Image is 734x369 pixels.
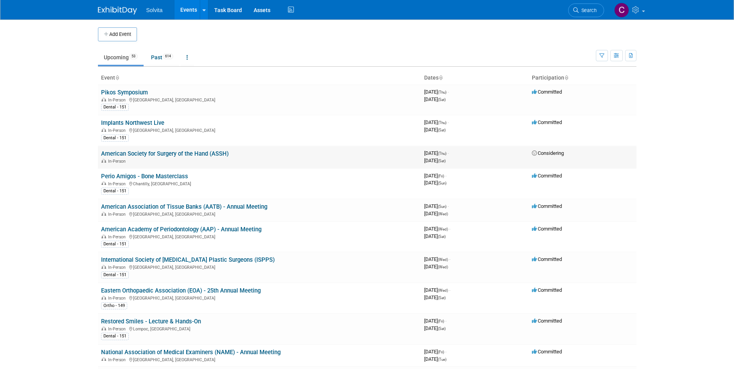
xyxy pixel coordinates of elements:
span: (Fri) [438,350,444,354]
span: In-Person [108,181,128,186]
span: - [448,150,449,156]
img: Cindy Miller [614,3,629,18]
span: 53 [129,53,138,59]
span: In-Person [108,296,128,301]
div: [GEOGRAPHIC_DATA], [GEOGRAPHIC_DATA] [101,294,418,301]
span: Committed [532,89,562,95]
span: [DATE] [424,89,449,95]
span: Search [579,7,597,13]
a: Past614 [145,50,179,65]
th: Participation [529,71,636,85]
span: (Sun) [438,204,446,209]
span: In-Person [108,234,128,239]
span: (Thu) [438,121,446,125]
span: [DATE] [424,127,446,133]
div: Dental - 151 [101,333,129,340]
a: Sort by Start Date [439,75,443,81]
span: In-Person [108,128,128,133]
span: In-Person [108,159,128,164]
span: (Sat) [438,234,446,239]
img: In-Person Event [101,181,106,185]
span: Committed [532,226,562,232]
span: Committed [532,349,562,355]
a: Upcoming53 [98,50,144,65]
div: Dental - 151 [101,271,129,279]
div: Ortho - 149 [101,302,127,309]
span: [DATE] [424,264,448,270]
span: (Wed) [438,265,448,269]
span: Committed [532,173,562,179]
img: In-Person Event [101,296,106,300]
span: (Wed) [438,288,448,293]
a: Implants Northwest Live [101,119,164,126]
div: Dental - 151 [101,104,129,111]
span: Solvita [146,7,163,13]
th: Dates [421,71,529,85]
span: - [448,119,449,125]
span: [DATE] [424,173,446,179]
img: In-Person Event [101,128,106,132]
span: (Wed) [438,257,448,262]
div: [GEOGRAPHIC_DATA], [GEOGRAPHIC_DATA] [101,264,418,270]
span: [DATE] [424,150,449,156]
a: Pikos Symposium [101,89,148,96]
span: In-Person [108,212,128,217]
span: [DATE] [424,233,446,239]
img: In-Person Event [101,159,106,163]
div: [GEOGRAPHIC_DATA], [GEOGRAPHIC_DATA] [101,96,418,103]
th: Event [98,71,421,85]
a: Restored Smiles - Lecture & Hands-On [101,318,201,325]
img: In-Person Event [101,265,106,269]
a: American Society for Surgery of the Hand (ASSH) [101,150,229,157]
span: (Sat) [438,98,446,102]
a: Sort by Event Name [115,75,119,81]
a: International Society of [MEDICAL_DATA] Plastic Surgeons (ISPPS) [101,256,275,263]
span: [DATE] [424,226,450,232]
span: (Sat) [438,296,446,300]
span: (Wed) [438,212,448,216]
span: - [449,287,450,293]
span: In-Person [108,326,128,332]
span: (Sat) [438,159,446,163]
div: Dental - 151 [101,188,129,195]
a: American Academy of Periodontology (AAP) - Annual Meeting [101,226,261,233]
span: [DATE] [424,180,446,186]
span: (Thu) [438,151,446,156]
span: [DATE] [424,256,450,262]
img: In-Person Event [101,326,106,330]
img: ExhibitDay [98,7,137,14]
span: (Sun) [438,181,446,185]
div: [GEOGRAPHIC_DATA], [GEOGRAPHIC_DATA] [101,127,418,133]
span: (Tue) [438,357,446,362]
img: In-Person Event [101,212,106,216]
span: - [449,226,450,232]
span: - [445,173,446,179]
a: American Association of Tissue Banks (AATB) - Annual Meeting [101,203,267,210]
span: [DATE] [424,318,446,324]
div: [GEOGRAPHIC_DATA], [GEOGRAPHIC_DATA] [101,211,418,217]
a: National Association of Medical Examiners (NAME) - Annual Meeting [101,349,281,356]
span: [DATE] [424,158,446,163]
span: Committed [532,203,562,209]
span: [DATE] [424,356,446,362]
span: (Sat) [438,326,446,331]
div: Dental - 151 [101,135,129,142]
a: Perio Amigos - Bone Masterclass [101,173,188,180]
span: [DATE] [424,119,449,125]
img: In-Person Event [101,357,106,361]
span: (Wed) [438,227,448,231]
a: Search [568,4,604,17]
span: [DATE] [424,211,448,216]
span: (Sat) [438,128,446,132]
span: Committed [532,318,562,324]
span: - [445,318,446,324]
span: [DATE] [424,203,449,209]
span: In-Person [108,98,128,103]
span: [DATE] [424,294,446,300]
span: 614 [163,53,173,59]
span: In-Person [108,357,128,362]
span: Considering [532,150,564,156]
img: In-Person Event [101,98,106,101]
span: (Thu) [438,90,446,94]
span: [DATE] [424,287,450,293]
